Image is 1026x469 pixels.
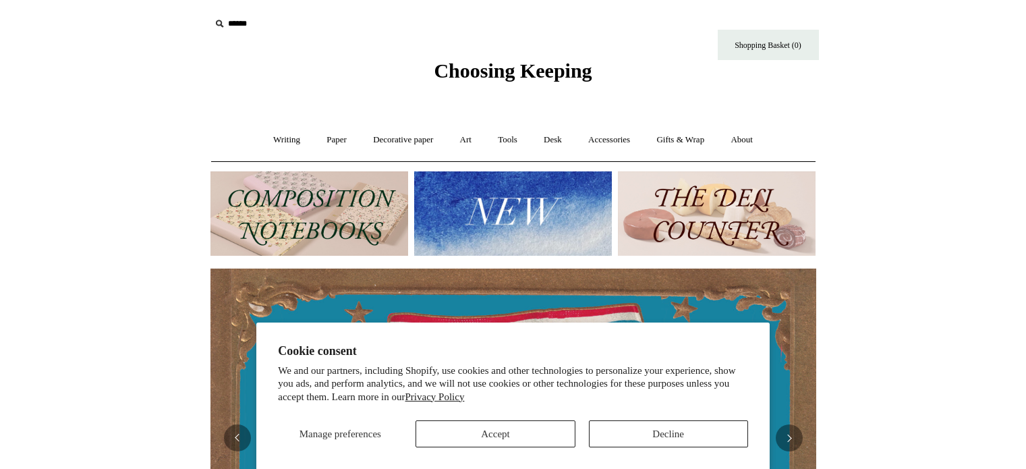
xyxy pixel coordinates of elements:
img: New.jpg__PID:f73bdf93-380a-4a35-bcfe-7823039498e1 [414,171,612,256]
a: Tools [486,122,530,158]
button: Accept [416,420,575,447]
a: Paper [314,122,359,158]
a: Choosing Keeping [434,70,592,80]
a: Writing [261,122,312,158]
a: Accessories [576,122,642,158]
button: Manage preferences [278,420,402,447]
button: Decline [589,420,748,447]
img: The Deli Counter [618,171,816,256]
h2: Cookie consent [278,344,748,358]
a: Art [448,122,484,158]
p: We and our partners, including Shopify, use cookies and other technologies to personalize your ex... [278,364,748,404]
a: Gifts & Wrap [644,122,716,158]
span: Choosing Keeping [434,59,592,82]
a: About [718,122,765,158]
span: Manage preferences [300,429,381,439]
button: Next [776,424,803,451]
img: 202302 Composition ledgers.jpg__PID:69722ee6-fa44-49dd-a067-31375e5d54ec [210,171,408,256]
a: Shopping Basket (0) [718,30,819,60]
button: Previous [224,424,251,451]
a: Decorative paper [361,122,445,158]
a: Privacy Policy [405,391,465,402]
a: Desk [532,122,574,158]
